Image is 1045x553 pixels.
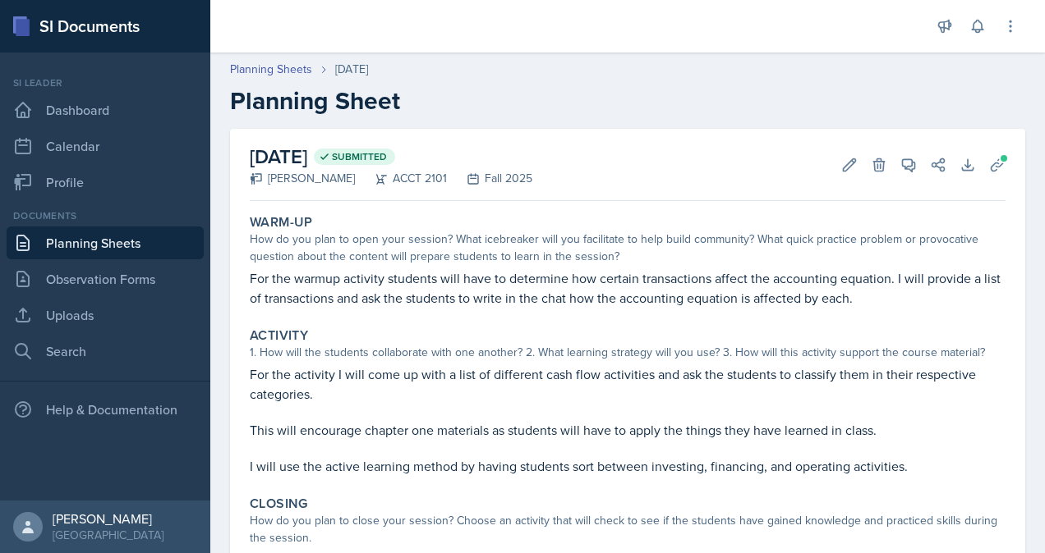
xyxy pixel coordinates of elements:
[7,94,204,126] a: Dashboard
[7,299,204,331] a: Uploads
[250,512,1006,546] div: How do you plan to close your session? Choose an activity that will check to see if the students ...
[7,75,204,90] div: Si leader
[53,527,163,543] div: [GEOGRAPHIC_DATA]
[335,61,368,78] div: [DATE]
[250,268,1006,308] p: For the warmup activity students will have to determine how certain transactions affect the accou...
[7,226,204,259] a: Planning Sheets
[7,263,204,295] a: Observation Forms
[7,208,204,223] div: Documents
[230,86,1025,116] h2: Planning Sheet
[7,393,204,426] div: Help & Documentation
[250,420,1006,440] p: This will encourage chapter one materials as students will have to apply the things they have lea...
[53,510,163,527] div: [PERSON_NAME]
[7,335,204,368] a: Search
[250,231,1006,265] div: How do you plan to open your session? What icebreaker will you facilitate to help build community...
[250,170,355,187] div: [PERSON_NAME]
[355,170,447,187] div: ACCT 2101
[250,344,1006,361] div: 1. How will the students collaborate with one another? 2. What learning strategy will you use? 3....
[250,456,1006,476] p: I will use the active learning method by having students sort between investing, financing, and o...
[7,130,204,162] a: Calendar
[250,327,308,344] label: Activity
[250,142,532,171] h2: [DATE]
[332,150,387,163] span: Submitted
[447,170,532,187] div: Fall 2025
[7,166,204,199] a: Profile
[250,496,308,512] label: Closing
[250,214,313,231] label: Warm-Up
[230,61,312,78] a: Planning Sheets
[250,364,1006,404] p: For the activity I will come up with a list of different cash flow activities and ask the student...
